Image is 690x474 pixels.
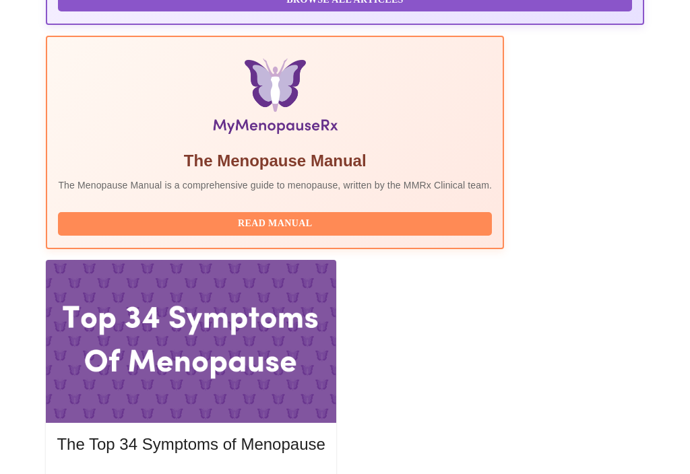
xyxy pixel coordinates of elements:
[58,178,492,192] p: The Menopause Manual is a comprehensive guide to menopause, written by the MMRx Clinical team.
[58,150,492,172] h5: The Menopause Manual
[58,212,492,236] button: Read Manual
[71,215,478,232] span: Read Manual
[57,434,325,455] h5: The Top 34 Symptoms of Menopause
[127,59,423,139] img: Menopause Manual
[58,217,495,228] a: Read Manual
